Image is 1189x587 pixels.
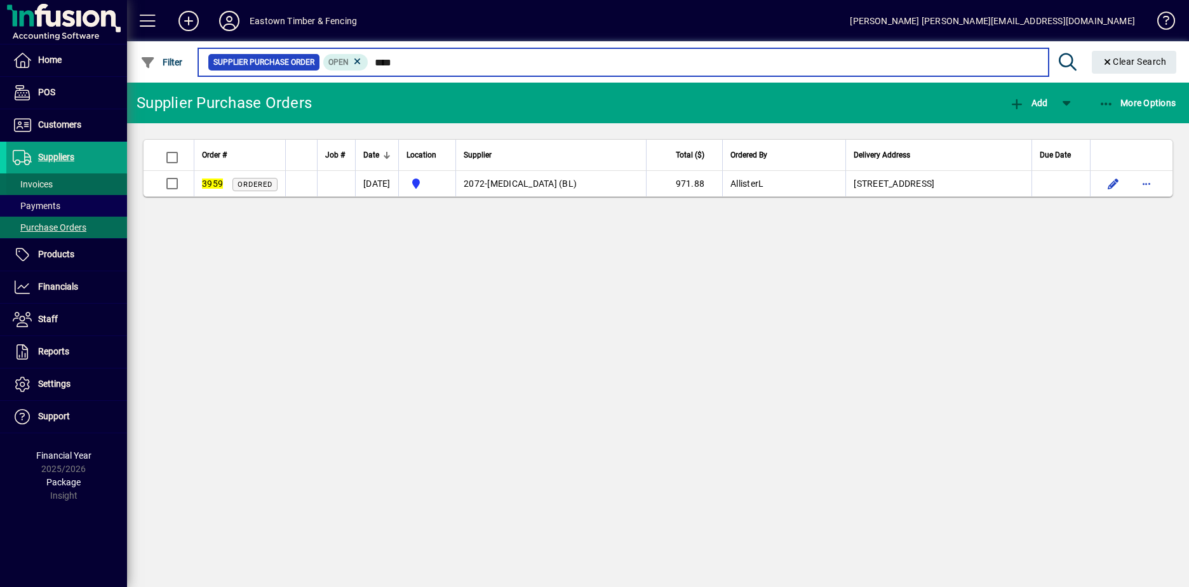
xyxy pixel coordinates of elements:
[168,10,209,32] button: Add
[845,171,1031,196] td: [STREET_ADDRESS]
[730,148,838,162] div: Ordered By
[250,11,357,31] div: Eastown Timber & Fencing
[406,176,448,191] span: Holyoake St
[6,336,127,368] a: Reports
[13,222,86,233] span: Purchase Orders
[6,77,127,109] a: POS
[323,54,368,71] mat-chip: Completion Status: Open
[1136,173,1157,194] button: More options
[1103,173,1124,194] button: Edit
[6,304,127,335] a: Staff
[213,56,314,69] span: Supplier Purchase Order
[238,180,272,189] span: Ordered
[464,179,485,189] span: 2072
[854,148,910,162] span: Delivery Address
[464,148,492,162] span: Supplier
[137,51,186,74] button: Filter
[13,179,53,189] span: Invoices
[36,450,91,461] span: Financial Year
[1096,91,1179,114] button: More Options
[6,217,127,238] a: Purchase Orders
[455,171,646,196] td: -
[363,148,379,162] span: Date
[730,148,767,162] span: Ordered By
[487,179,577,189] span: [MEDICAL_DATA] (BL)
[1092,51,1177,74] button: Clear
[6,368,127,400] a: Settings
[1102,57,1167,67] span: Clear Search
[850,11,1135,31] div: [PERSON_NAME] [PERSON_NAME][EMAIL_ADDRESS][DOMAIN_NAME]
[406,148,448,162] div: Location
[46,477,81,487] span: Package
[38,152,74,162] span: Suppliers
[646,171,722,196] td: 971.88
[38,314,58,324] span: Staff
[38,281,78,292] span: Financials
[654,148,716,162] div: Total ($)
[730,179,763,189] span: AllisterL
[202,148,227,162] span: Order #
[1148,3,1173,44] a: Knowledge Base
[464,148,638,162] div: Supplier
[38,55,62,65] span: Home
[6,271,127,303] a: Financials
[1099,98,1176,108] span: More Options
[1040,148,1071,162] span: Due Date
[6,109,127,141] a: Customers
[406,148,436,162] span: Location
[1009,98,1047,108] span: Add
[202,148,278,162] div: Order #
[38,87,55,97] span: POS
[325,148,345,162] span: Job #
[355,171,398,196] td: [DATE]
[137,93,312,113] div: Supplier Purchase Orders
[202,179,223,189] em: 3959
[328,58,349,67] span: Open
[6,401,127,433] a: Support
[38,346,69,356] span: Reports
[1040,148,1082,162] div: Due Date
[38,249,74,259] span: Products
[6,195,127,217] a: Payments
[1006,91,1051,114] button: Add
[6,173,127,195] a: Invoices
[363,148,391,162] div: Date
[6,239,127,271] a: Products
[38,379,71,389] span: Settings
[676,148,704,162] span: Total ($)
[13,201,60,211] span: Payments
[6,44,127,76] a: Home
[209,10,250,32] button: Profile
[140,57,183,67] span: Filter
[38,411,70,421] span: Support
[38,119,81,130] span: Customers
